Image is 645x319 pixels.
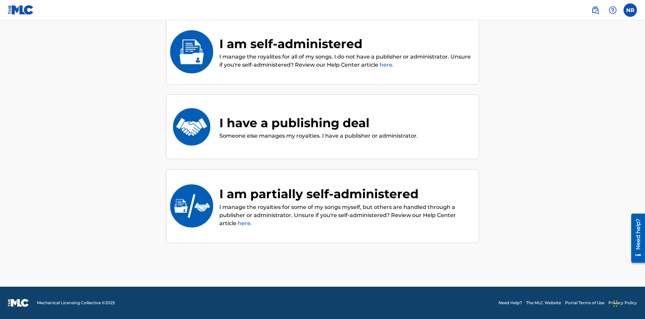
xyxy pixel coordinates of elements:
img: MLC Logo [8,5,34,15]
div: I have a publishing deal [219,114,418,132]
div: Drag [613,293,617,314]
div: User Menu [623,3,637,17]
div: I am self-administeredI am self-administeredI manage the royalites for all of my songs. I do not ... [166,19,479,85]
a: here. [238,220,252,226]
a: Privacy Policy [608,300,637,306]
img: logo [8,299,29,307]
img: I have a publishing deal [170,105,214,148]
iframe: Chat Widget [611,287,645,319]
a: Portal Terms of Use [565,300,604,306]
a: here. [380,62,394,68]
p: I manage the royalties for some of my songs myself, but others are handled through a publisher or... [219,203,472,227]
img: I am partially self-administered [170,184,214,227]
p: I manage the royalites for all of my songs. I do not have a publisher or administrator. Unsure if... [219,53,472,69]
div: I have a publishing dealI have a publishing dealSomeone else manages my royalties. I have a publi... [166,95,479,159]
a: Public Search [589,3,602,17]
a: The MLC Website [526,300,561,306]
div: I am self-administered [219,35,472,53]
div: I am partially self-administeredI am partially self-administeredI manage the royalties for some o... [166,169,479,243]
a: Need Help? [499,300,522,306]
img: search [591,6,599,14]
img: I am self-administered [170,30,214,73]
iframe: Resource Center [626,211,645,266]
div: Help [606,3,619,17]
img: help [609,6,617,14]
div: I am partially self-administered [219,185,472,203]
span: Mechanical Licensing Collective © 2025 [37,300,115,306]
p: Someone else manages my royalties. I have a publisher or administrator. [219,132,418,140]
